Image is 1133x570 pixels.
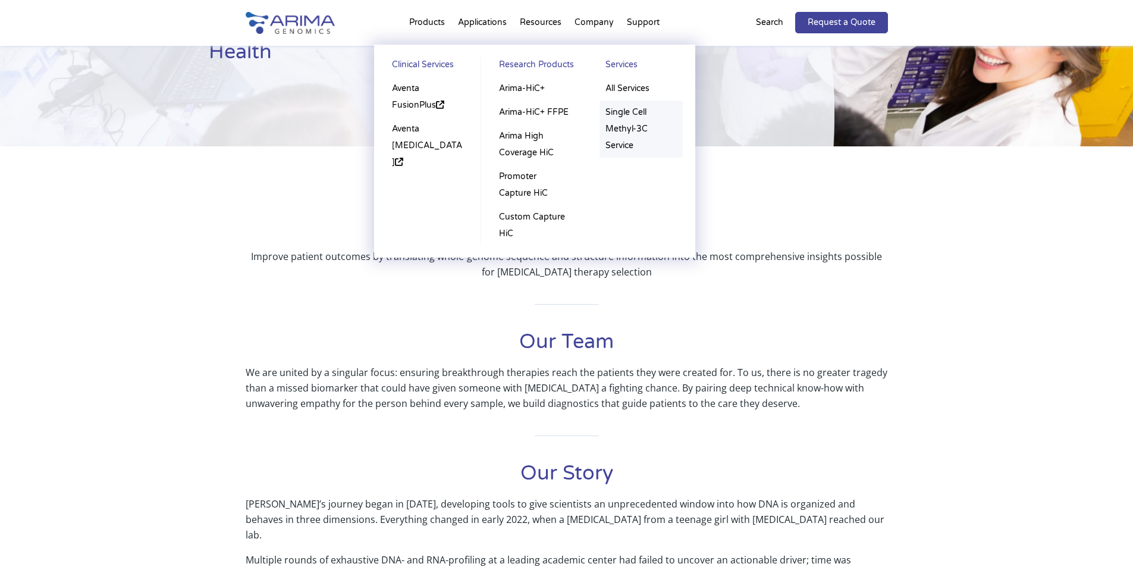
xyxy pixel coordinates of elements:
h1: Our Story [246,460,888,496]
p: We are united by a singular focus: ensuring breakthrough therapies reach the patients they were c... [246,365,888,411]
h1: Our Mission [246,212,888,249]
img: Arima-Genomics-logo [246,12,335,34]
a: Aventa FusionPlus [386,77,469,117]
p: Improve patient outcomes by translating whole-genome sequence and structure information into the ... [246,249,888,280]
a: Request a Quote [795,12,888,33]
p: [PERSON_NAME]’s journey began in [DATE], developing tools to give scientists an unprecedented win... [246,496,888,552]
a: Research Products [493,57,576,77]
a: All Services [600,77,683,101]
p: Search [756,15,783,30]
a: Arima High Coverage HiC [493,124,576,165]
a: Promoter Capture HiC [493,165,576,205]
a: Arima-HiC+ [493,77,576,101]
a: Single Cell Methyl-3C Service [600,101,683,158]
a: Clinical Services [386,57,469,77]
a: Services [600,57,683,77]
a: Aventa [MEDICAL_DATA] [386,117,469,174]
a: Arima-HiC+ FFPE [493,101,576,124]
h1: Our Team [246,328,888,365]
a: Custom Capture HiC [493,205,576,246]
